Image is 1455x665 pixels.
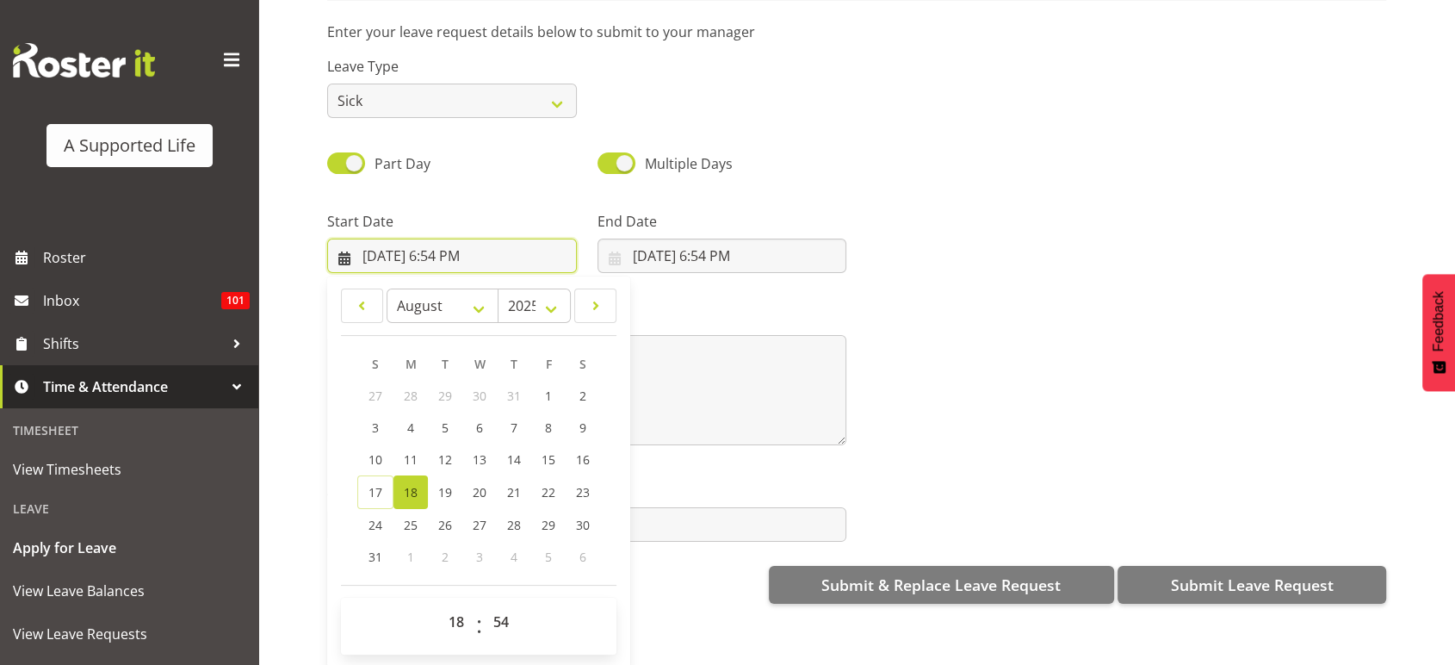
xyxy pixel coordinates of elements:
a: 6 [462,412,497,444]
span: 29 [542,517,555,533]
span: 3 [476,549,483,565]
span: 2 [442,549,449,565]
a: 18 [393,475,428,509]
label: Start Date [327,211,577,232]
span: T [442,356,449,372]
span: F [546,356,552,372]
span: 30 [576,517,590,533]
span: Feedback [1431,291,1446,351]
span: W [474,356,486,372]
span: 28 [404,388,418,404]
span: Part Day [375,154,430,173]
a: View Leave Requests [4,612,254,656]
a: View Leave Balances [4,569,254,612]
a: 13 [462,444,497,475]
span: Shifts [43,331,224,357]
span: : [476,605,482,648]
span: View Timesheets [13,457,245,482]
label: End Date [597,211,847,232]
button: Feedback - Show survey [1422,274,1455,391]
a: 15 [531,444,566,475]
span: 20 [473,484,486,500]
a: 16 [566,444,600,475]
span: Roster [43,245,250,270]
a: 3 [357,412,393,444]
p: Enter your leave request details below to submit to your manager [327,22,1386,42]
span: Multiple Days [645,154,733,173]
a: 28 [497,509,531,541]
input: Click to select... [597,239,847,273]
span: 4 [407,420,414,436]
a: 20 [462,475,497,509]
img: Rosterit website logo [13,43,155,78]
span: 22 [542,484,555,500]
a: 11 [393,444,428,475]
a: 24 [357,509,393,541]
span: 4 [511,549,517,565]
a: 10 [357,444,393,475]
span: 25 [404,517,418,533]
span: 6 [476,420,483,436]
span: S [579,356,586,372]
a: 31 [357,541,393,573]
span: 14 [507,451,521,468]
span: 7 [511,420,517,436]
span: 23 [576,484,590,500]
a: 19 [428,475,462,509]
a: 14 [497,444,531,475]
a: 2 [566,380,600,412]
span: M [406,356,417,372]
span: 27 [368,388,382,404]
span: 6 [579,549,586,565]
span: 24 [368,517,382,533]
a: 5 [428,412,462,444]
span: View Leave Requests [13,621,245,647]
span: 9 [579,420,586,436]
a: 1 [531,380,566,412]
span: 16 [576,451,590,468]
div: Leave [4,491,254,526]
span: 17 [368,484,382,500]
a: 23 [566,475,600,509]
span: 18 [404,484,418,500]
a: 12 [428,444,462,475]
a: 21 [497,475,531,509]
div: A Supported Life [64,133,195,158]
a: 27 [462,509,497,541]
button: Submit Leave Request [1118,566,1386,604]
span: T [511,356,517,372]
span: 19 [438,484,452,500]
span: 21 [507,484,521,500]
a: 22 [531,475,566,509]
div: Timesheet [4,413,254,448]
span: 12 [438,451,452,468]
a: 17 [357,475,393,509]
span: 3 [372,420,379,436]
a: 8 [531,412,566,444]
a: 4 [393,412,428,444]
span: Submit & Replace Leave Request [821,574,1061,596]
label: Leave Type [327,56,577,77]
span: 5 [442,420,449,436]
span: 26 [438,517,452,533]
span: 8 [545,420,552,436]
span: 13 [473,451,486,468]
a: 26 [428,509,462,541]
span: 31 [368,549,382,565]
a: 30 [566,509,600,541]
span: 1 [407,549,414,565]
span: 30 [473,388,486,404]
a: 9 [566,412,600,444]
button: Submit & Replace Leave Request [769,566,1114,604]
span: 11 [404,451,418,468]
span: 31 [507,388,521,404]
span: 101 [221,292,250,309]
a: Apply for Leave [4,526,254,569]
span: Apply for Leave [13,535,245,561]
a: View Timesheets [4,448,254,491]
a: 7 [497,412,531,444]
span: 15 [542,451,555,468]
span: 1 [545,388,552,404]
input: Click to select... [327,239,577,273]
a: 25 [393,509,428,541]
